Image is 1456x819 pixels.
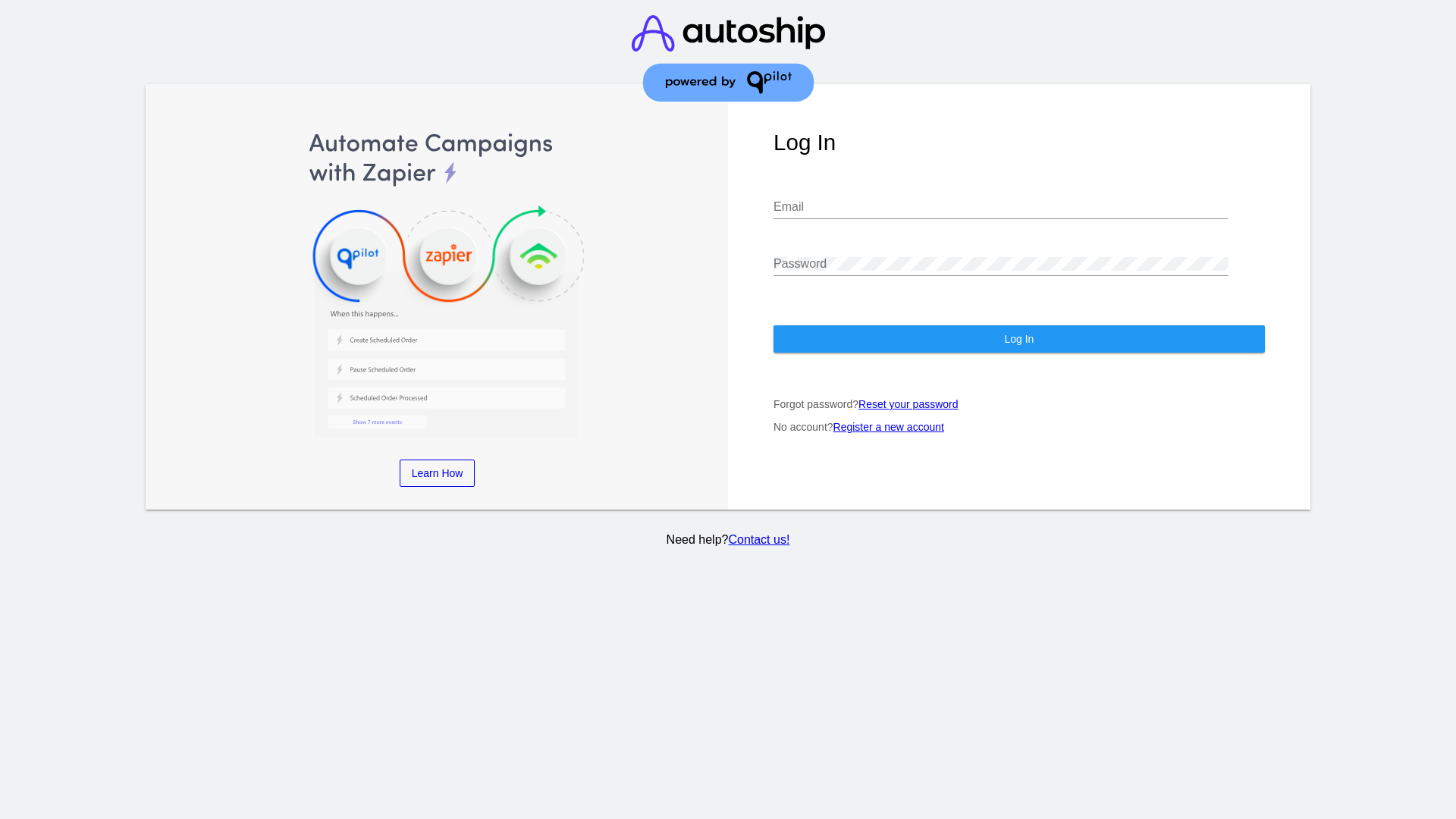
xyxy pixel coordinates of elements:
button: Log In [773,325,1265,353]
a: Learn How [400,460,475,487]
p: No account? [773,421,1265,433]
h1: Log In [773,130,1265,155]
a: Reset your password [858,398,959,410]
a: Register a new account [833,421,944,433]
img: Automate Campaigns with Zapier, QPilot and Klaviyo [192,130,683,437]
input: Email [773,200,1228,214]
a: Contact us! [728,533,789,546]
p: Forgot password? [773,398,1265,410]
span: Log In [1004,333,1034,345]
span: Learn How [412,467,463,479]
p: Need help? [143,533,1313,547]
